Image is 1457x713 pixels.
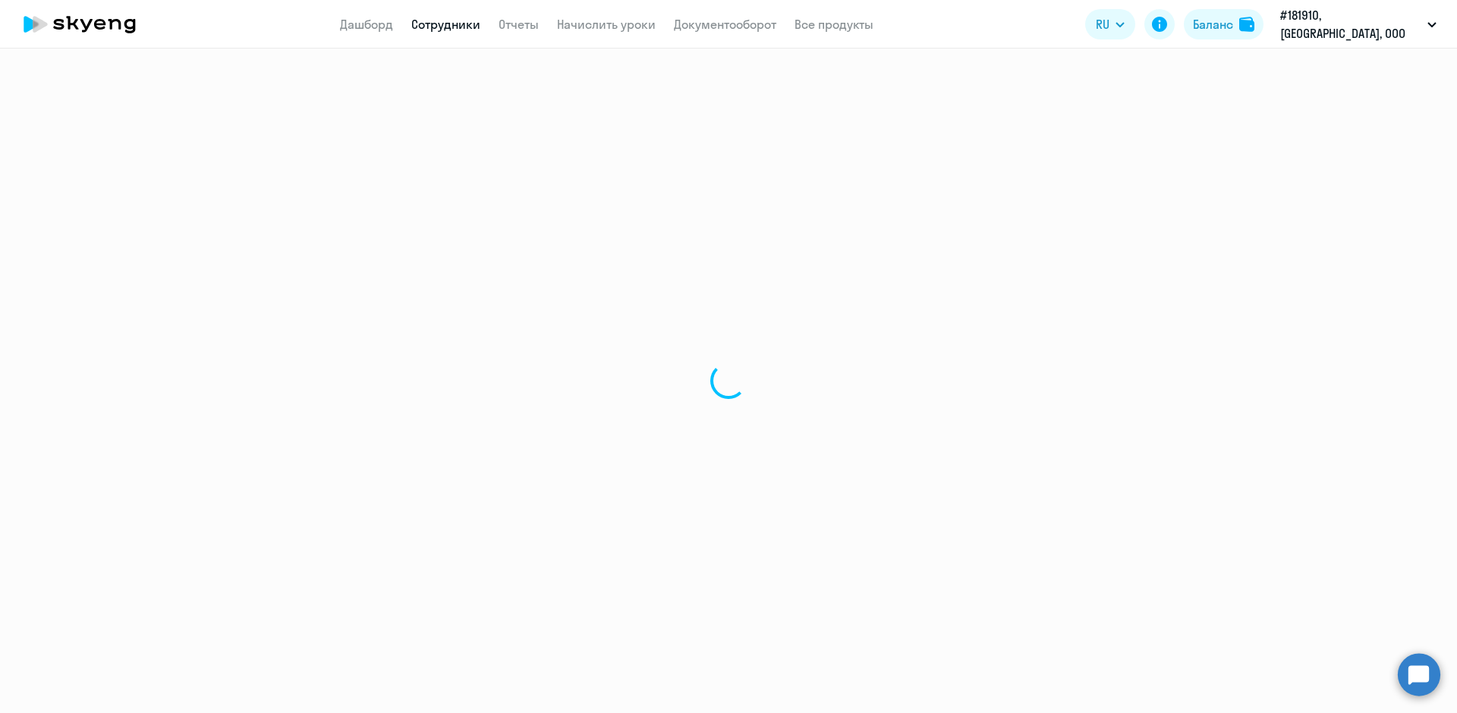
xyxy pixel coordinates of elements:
[340,17,393,32] a: Дашборд
[1085,9,1135,39] button: RU
[1184,9,1263,39] button: Балансbalance
[795,17,873,32] a: Все продукты
[1273,6,1444,42] button: #181910, [GEOGRAPHIC_DATA], ООО
[411,17,480,32] a: Сотрудники
[1193,15,1233,33] div: Баланс
[674,17,776,32] a: Документооборот
[499,17,539,32] a: Отчеты
[557,17,656,32] a: Начислить уроки
[1096,15,1109,33] span: RU
[1280,6,1421,42] p: #181910, [GEOGRAPHIC_DATA], ООО
[1239,17,1254,32] img: balance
